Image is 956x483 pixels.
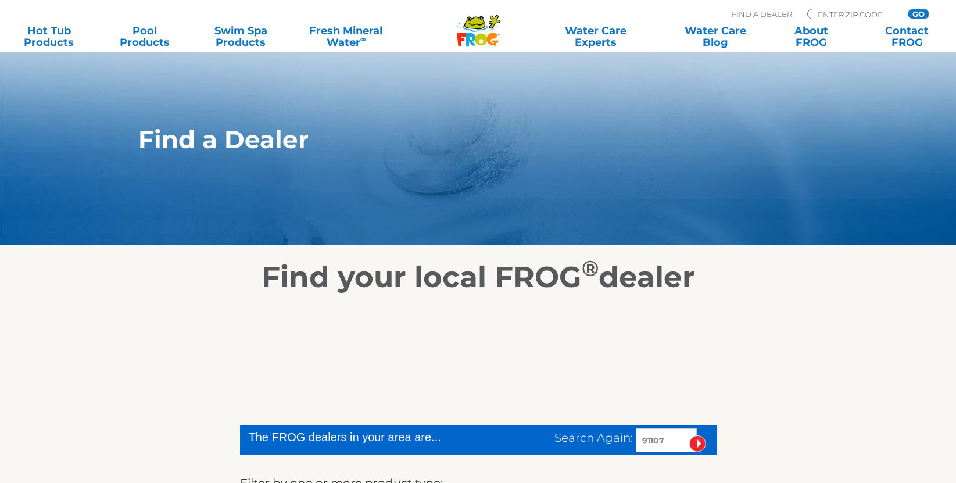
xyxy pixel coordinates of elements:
[249,428,483,446] div: The FROG dealers in your area are...
[774,25,848,48] a: AboutFROG
[138,126,764,153] h1: Find a Dealer
[689,435,706,452] input: Submit
[582,255,599,281] sup: ®
[732,9,792,19] p: Find A Dealer
[678,25,752,48] a: Water CareBlog
[108,25,182,48] a: PoolProducts
[535,25,657,48] a: Water CareExperts
[12,25,86,48] a: Hot TubProducts
[554,431,633,445] span: Search Again:
[299,25,393,48] a: Fresh MineralWater∞
[121,260,836,295] h2: Find your local FROG dealer
[908,9,929,19] input: GO
[817,9,895,19] input: Zip Code Form
[360,34,366,44] sup: ∞
[203,25,278,48] a: Swim SpaProducts
[870,25,944,48] a: ContactFROG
